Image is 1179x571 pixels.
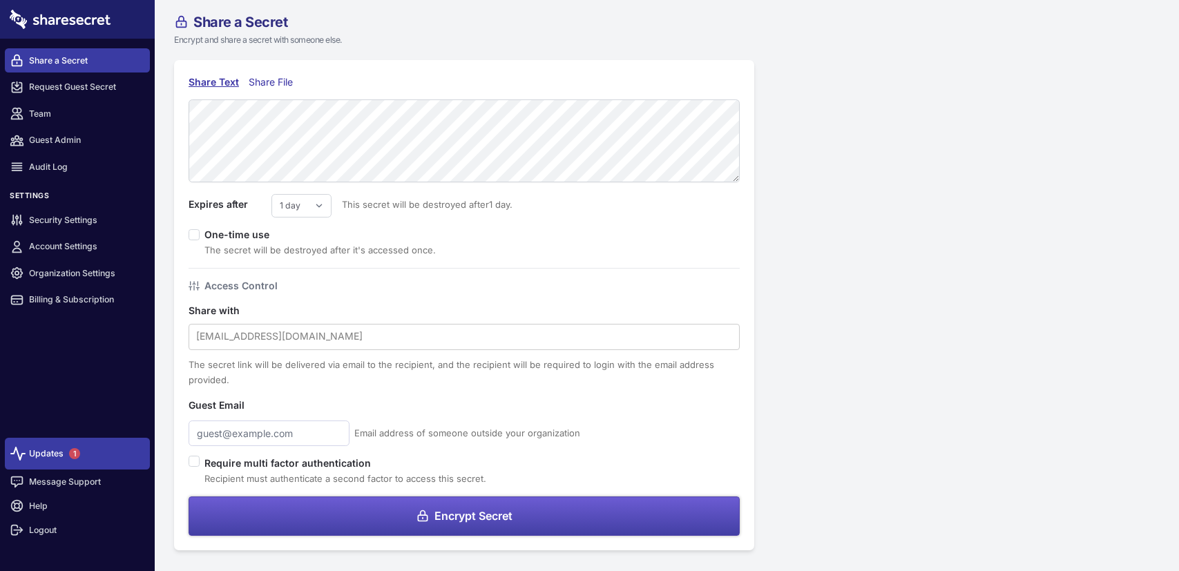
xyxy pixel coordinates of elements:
[174,34,832,46] p: Encrypt and share a secret with someone else.
[189,420,349,446] input: guest@example.com
[5,438,150,470] a: Updates1
[5,101,150,126] a: Team
[434,510,512,521] span: Encrypt Secret
[5,75,150,99] a: Request Guest Secret
[5,494,150,518] a: Help
[5,518,150,542] a: Logout
[5,191,150,206] h3: Settings
[204,242,436,258] div: The secret will be destroyed after it's accessed once.
[204,278,278,293] h4: Access Control
[354,425,580,441] span: Email address of someone outside your organization
[249,75,299,90] div: Share File
[189,197,271,212] label: Expires after
[204,229,280,240] label: One-time use
[189,496,740,536] button: Encrypt Secret
[5,261,150,285] a: Organization Settings
[189,303,271,318] label: Share with
[189,359,714,385] span: The secret link will be delivered via email to the recipient, and the recipient will be required ...
[5,288,150,312] a: Billing & Subscription
[5,208,150,232] a: Security Settings
[204,473,486,484] span: Recipient must authenticate a second factor to access this secret.
[189,75,239,90] div: Share Text
[204,456,486,471] label: Require multi factor authentication
[1110,502,1162,554] iframe: Drift Widget Chat Controller
[5,128,150,153] a: Guest Admin
[69,448,80,459] span: 1
[5,235,150,259] a: Account Settings
[5,470,150,494] a: Message Support
[332,197,512,212] span: This secret will be destroyed after 1 day .
[193,15,287,29] span: Share a Secret
[5,155,150,179] a: Audit Log
[189,398,271,413] label: Guest Email
[5,48,150,72] a: Share a Secret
